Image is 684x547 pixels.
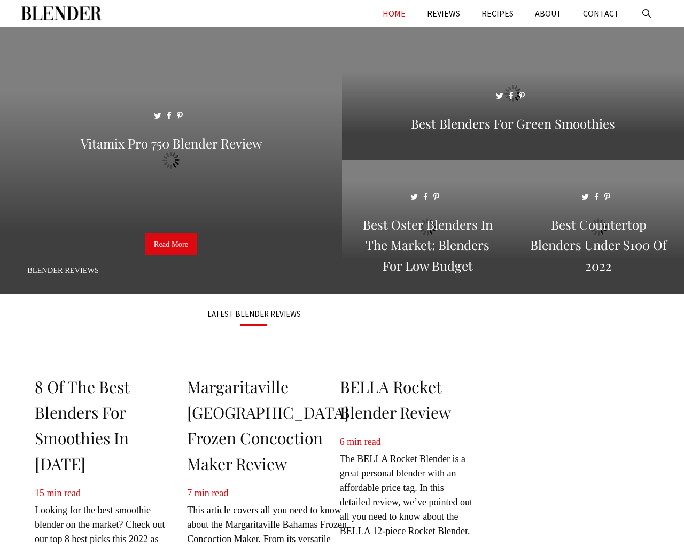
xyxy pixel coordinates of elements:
[340,435,473,538] p: The BELLA Rocket Blender is a great personal blender with an affordable price tag. In this detail...
[513,281,684,292] a: Best Countertop Blenders Under $100 of 2022
[340,436,345,447] span: 6
[187,488,192,498] span: 7
[347,436,380,447] span: min read
[47,488,81,498] span: min read
[340,376,451,423] a: BELLA Rocket Blender Review
[342,147,684,158] a: Best Blenders for Green Smoothies
[27,266,99,275] a: Blender Reviews
[187,376,349,474] a: Margaritaville [GEOGRAPHIC_DATA] Frozen Concoction Maker Review
[35,488,44,498] span: 15
[35,376,130,474] a: 8 of the Best Blenders for Smoothies in [DATE]
[145,233,197,256] a: Read More
[342,281,513,292] a: Best Oster Blenders in the Market: Blenders for Low Budget
[35,310,473,318] h3: LATEST BLENDER REVIEWS
[195,488,228,498] span: min read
